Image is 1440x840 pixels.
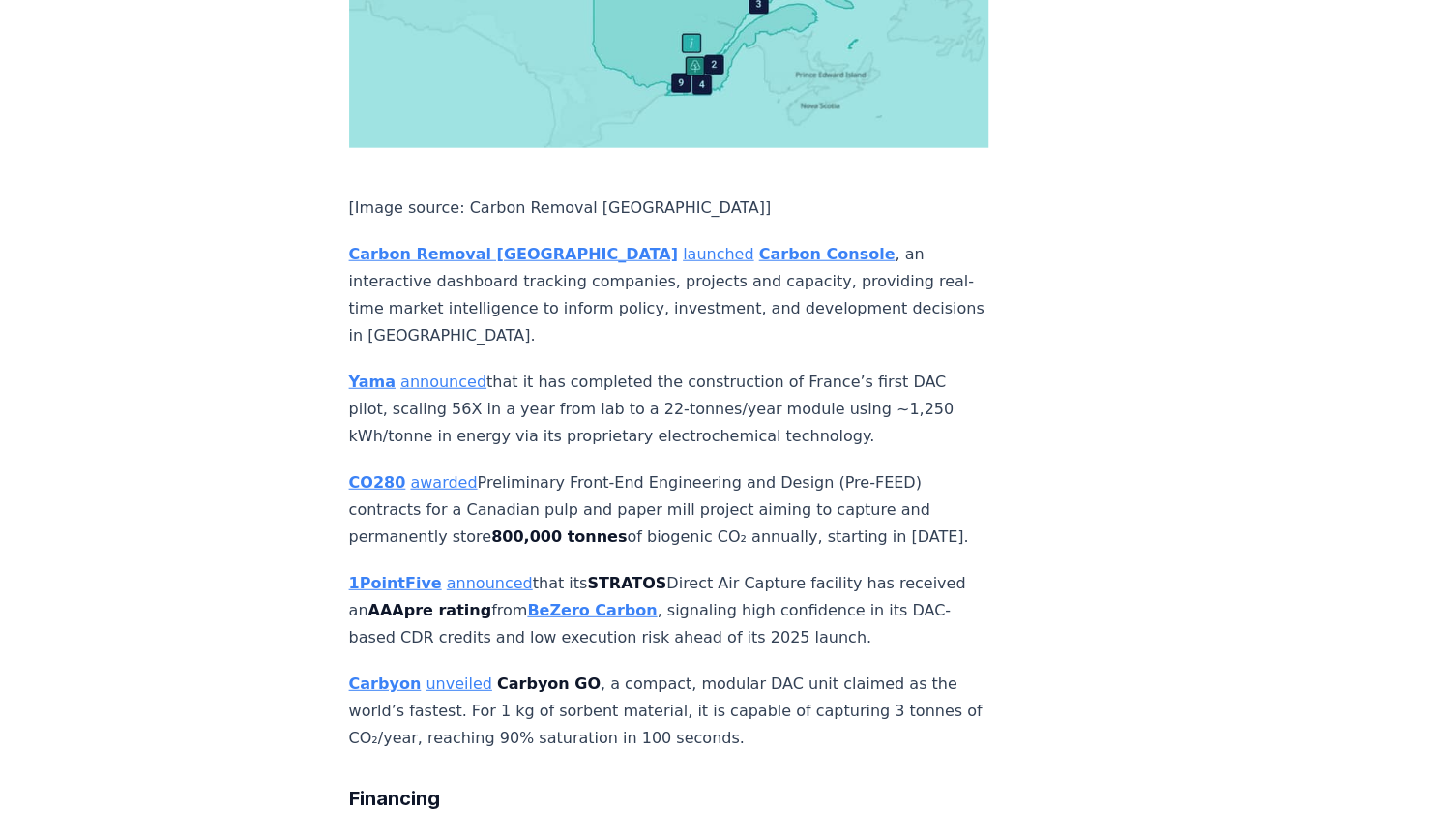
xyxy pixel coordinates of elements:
a: awarded [410,473,477,492]
p: that it has completed the construction of France’s first DAC pilot, scaling 56X in a year from la... [349,369,989,450]
a: Carbyon [349,675,422,693]
a: announced [400,373,486,391]
p: , an interactive dashboard tracking companies, projects and capacity, providing real-time market ... [349,241,989,349]
strong: STRATOS [587,574,666,592]
strong: 800,000 tonnes [491,527,627,546]
a: Carbon Removal [GEOGRAPHIC_DATA] [349,245,678,263]
a: unveiled [426,675,491,693]
p: , a compact, modular DAC unit claimed as the world’s fastest. For 1 kg of sorbent material, it is... [349,671,989,752]
a: BeZero Carbon [527,601,657,619]
p: that its Direct Air Capture facility has received an from , signaling high confidence in its DAC-... [349,570,989,651]
a: Yama [349,373,396,391]
p: Preliminary Front-End Engineering and Design (Pre-FEED) contracts for a Canadian pulp and paper m... [349,469,989,551]
a: CO280 [349,473,406,492]
a: 1PointFive [349,574,442,592]
strong: Carbyon GO [497,675,601,693]
strong: AAApre rating [367,601,491,619]
a: Carbon Console [759,245,896,263]
a: launched [683,245,753,263]
p: [Image source: Carbon Removal [GEOGRAPHIC_DATA]] [349,195,989,222]
a: announced [447,574,533,592]
strong: Financing [349,787,440,810]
